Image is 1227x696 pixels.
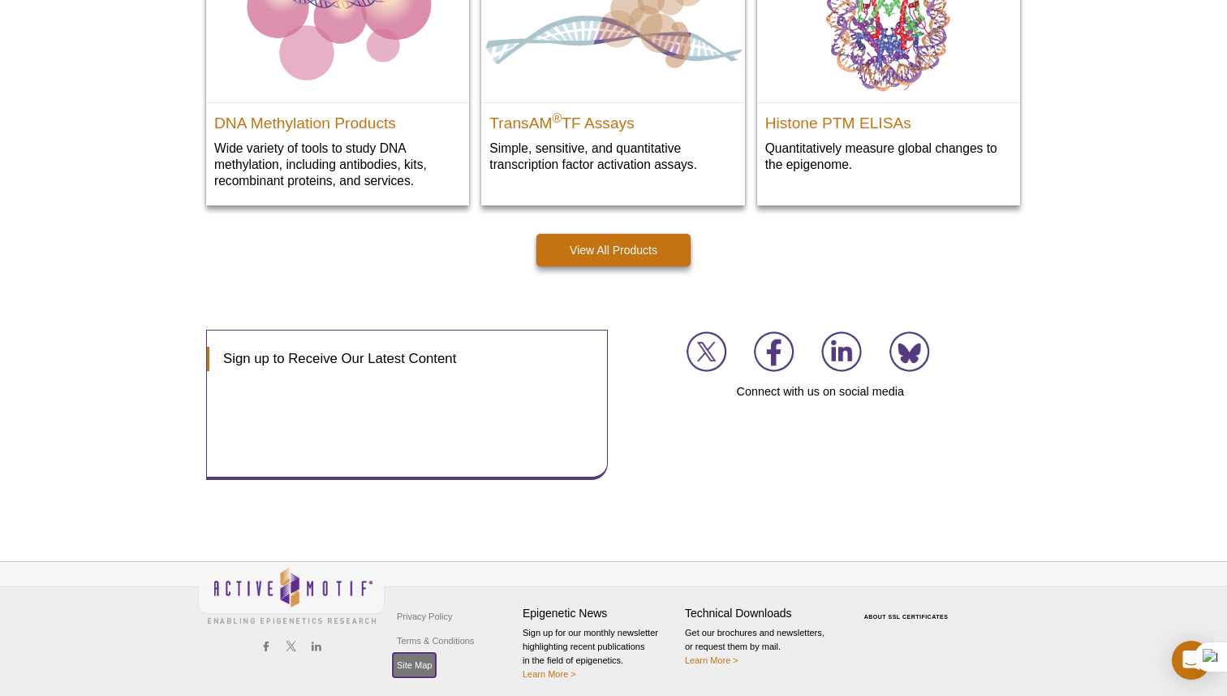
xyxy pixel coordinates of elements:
[765,140,1012,173] p: Quantitatively measure global changes to the epigenome.
[685,655,738,665] a: Learn More >
[214,140,461,189] p: Wide variety of tools to study DNA methylation, including antibodies, kits, recombinant proteins,...
[864,614,949,620] a: ABOUT SSL CERTIFICATES
[489,140,736,173] p: Simple, sensitive, and quantitative transcription factor activation assays.
[685,607,839,620] h4: Technical Downloads
[214,107,461,132] h2: DNA Methylation Products
[489,107,736,132] h2: TransAM TF Assays
[198,562,385,628] img: Active Motif,
[393,629,478,653] a: Terms & Conditions
[821,331,862,372] img: Join us on LinkedIn
[523,669,576,679] a: Learn More >
[523,626,677,681] p: Sign up for our monthly newsletter highlighting recent publications in the field of epigenetics.
[393,653,436,677] a: Site Map
[207,347,591,371] h3: Sign up to Receive Our Latest Content
[687,331,727,372] img: Join us on X
[847,590,969,626] table: Click to Verify - This site chose Symantec SSL for secure e-commerce and confidential communicati...
[620,384,1022,399] h4: Connect with us on social media
[889,331,930,372] img: Join us on Bluesky
[1172,641,1211,680] div: Open Intercom Messenger
[765,107,1012,132] h2: Histone PTM ELISAs
[393,604,456,629] a: Privacy Policy
[754,331,794,372] img: Join us on Facebook
[536,234,691,266] a: View All Products
[685,626,839,668] p: Get our brochures and newsletters, or request them by mail.
[523,607,677,620] h4: Epigenetic News
[552,110,562,124] sup: ®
